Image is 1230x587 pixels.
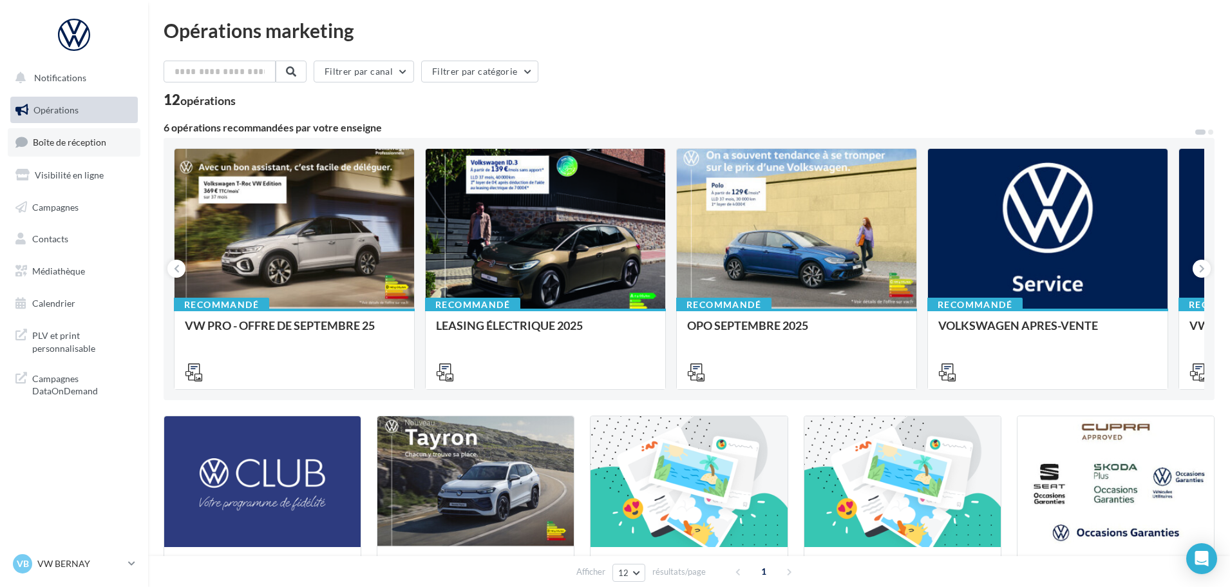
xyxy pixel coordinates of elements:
span: Calendrier [32,298,75,309]
button: Filtrer par catégorie [421,61,538,82]
div: 6 opérations recommandées par votre enseigne [164,122,1194,133]
div: Opérations marketing [164,21,1215,40]
span: Visibilité en ligne [35,169,104,180]
a: Boîte de réception [8,128,140,156]
a: Médiathèque [8,258,140,285]
span: PLV et print personnalisable [32,327,133,354]
span: 1 [753,561,774,582]
span: Boîte de réception [33,137,106,148]
span: Opérations [33,104,79,115]
span: Afficher [576,566,605,578]
a: Visibilité en ligne [8,162,140,189]
p: VW BERNAY [37,557,123,570]
a: Campagnes [8,194,140,221]
div: Open Intercom Messenger [1186,543,1217,574]
span: Campagnes DataOnDemand [32,370,133,398]
span: Médiathèque [32,265,85,276]
div: VW PRO - OFFRE DE SEPTEMBRE 25 [185,319,404,345]
div: Recommandé [927,298,1023,312]
button: Filtrer par canal [314,61,414,82]
a: PLV et print personnalisable [8,322,140,360]
a: Contacts [8,226,140,253]
span: 12 [618,568,629,578]
a: Calendrier [8,290,140,317]
span: Contacts [32,233,68,244]
button: Notifications [8,64,135,91]
button: 12 [612,564,645,582]
span: Notifications [34,72,86,83]
div: Recommandé [174,298,269,312]
div: 12 [164,93,236,107]
span: résultats/page [652,566,706,578]
div: opérations [180,95,236,106]
a: Campagnes DataOnDemand [8,365,140,403]
div: OPO SEPTEMBRE 2025 [687,319,906,345]
div: LEASING ÉLECTRIQUE 2025 [436,319,655,345]
span: VB [17,557,29,570]
a: Opérations [8,97,140,124]
a: VB VW BERNAY [10,552,138,576]
div: Recommandé [676,298,771,312]
div: VOLKSWAGEN APRES-VENTE [938,319,1157,345]
div: Recommandé [425,298,520,312]
span: Campagnes [32,201,79,212]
